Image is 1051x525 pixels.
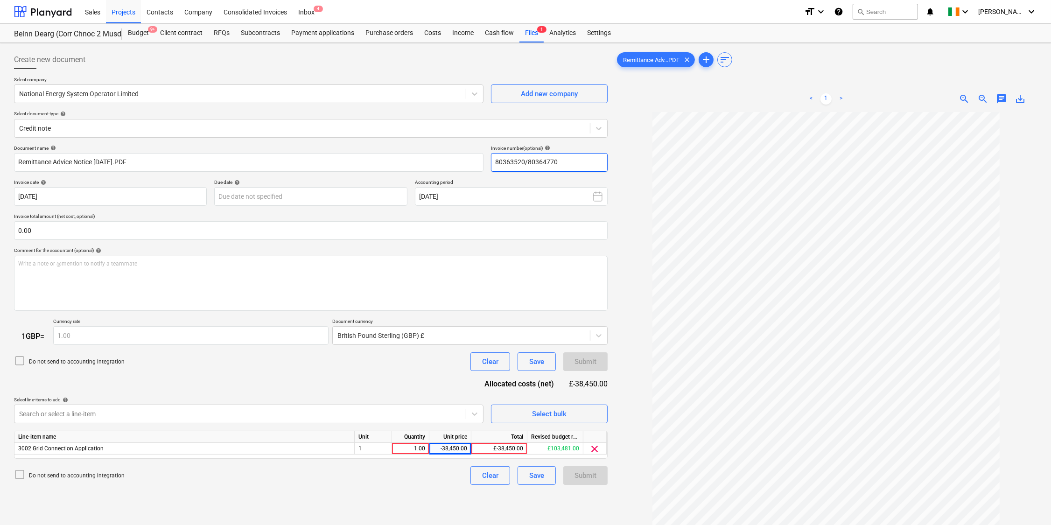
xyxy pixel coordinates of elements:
div: Add new company [521,88,578,100]
input: Document name [14,153,483,172]
span: clear [589,443,601,455]
span: help [49,145,56,151]
span: 3002 Grid Connection Application [18,445,104,452]
a: RFQs [208,24,235,42]
span: search [857,8,864,15]
p: Accounting period [415,179,608,187]
span: 9+ [148,26,157,33]
input: Due date not specified [214,187,407,206]
div: Revised budget remaining [527,431,583,443]
a: Next page [835,93,847,105]
i: keyboard_arrow_down [960,6,971,17]
a: Costs [419,24,447,42]
button: Save [518,466,556,485]
span: sort [719,54,730,65]
div: 1.00 [396,443,425,455]
div: Unit [355,431,392,443]
div: Document name [14,145,483,151]
a: Payment applications [286,24,360,42]
div: 1 GBP = [14,332,53,341]
div: Quantity [392,431,429,443]
i: Knowledge base [834,6,843,17]
span: add [701,54,712,65]
span: clear [681,54,693,65]
span: save_alt [1015,93,1026,105]
div: Clear [482,356,498,368]
span: 4 [314,6,323,12]
a: Subcontracts [235,24,286,42]
span: help [94,248,101,253]
div: Line-item name [14,431,355,443]
input: Invoice number [491,153,608,172]
p: Do not send to accounting integration [29,358,125,366]
span: Create new document [14,54,85,65]
a: Budget9+ [122,24,154,42]
div: £-38,450.00 [569,378,608,389]
button: Clear [470,352,510,371]
div: Total [471,431,527,443]
a: Analytics [544,24,582,42]
div: 1 [355,443,392,455]
a: Page 1 is your current page [820,93,832,105]
span: help [39,180,46,185]
div: Select line-items to add [14,397,483,403]
button: Add new company [491,84,608,103]
div: Invoice date [14,179,207,185]
div: Clear [482,469,498,482]
iframe: Chat Widget [1004,480,1051,525]
div: Save [529,356,544,368]
a: Settings [582,24,617,42]
p: Select company [14,77,483,84]
a: Files1 [519,24,544,42]
span: help [58,111,66,117]
div: Unit price [429,431,471,443]
div: -38,450.00 [433,443,467,455]
div: Select bulk [532,408,567,420]
a: Client contract [154,24,208,42]
div: £-38,450.00 [471,443,527,455]
p: Do not send to accounting integration [29,472,125,480]
span: zoom_out [977,93,988,105]
div: Invoice number (optional) [491,145,608,151]
p: Invoice total amount (net cost, optional) [14,213,608,221]
a: Income [447,24,479,42]
a: Previous page [806,93,817,105]
div: Budget [122,24,154,42]
button: Search [853,4,918,20]
a: Purchase orders [360,24,419,42]
div: Beinn Dearg (Corr Chnoc 2 Musdale) [14,29,111,39]
input: Invoice date not specified [14,187,207,206]
div: Allocated costs (net) [477,378,569,389]
input: Invoice total amount (net cost, optional) [14,221,608,240]
button: Clear [470,466,510,485]
span: help [61,397,68,403]
p: Document currency [332,318,608,326]
div: Due date [214,179,407,185]
a: Cash flow [479,24,519,42]
div: Remittance Adv...PDF [617,52,695,67]
i: format_size [804,6,815,17]
span: 1 [537,26,547,33]
div: Save [529,469,544,482]
div: Select document type [14,111,608,117]
button: Select bulk [491,405,608,423]
span: chat [996,93,1007,105]
i: keyboard_arrow_down [1026,6,1037,17]
span: [PERSON_NAME] [978,8,1025,15]
span: help [232,180,240,185]
div: Comment for the accountant (optional) [14,247,608,253]
span: Remittance Adv...PDF [617,56,685,63]
button: Save [518,352,556,371]
i: keyboard_arrow_down [815,6,827,17]
i: notifications [925,6,935,17]
span: help [543,145,550,151]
